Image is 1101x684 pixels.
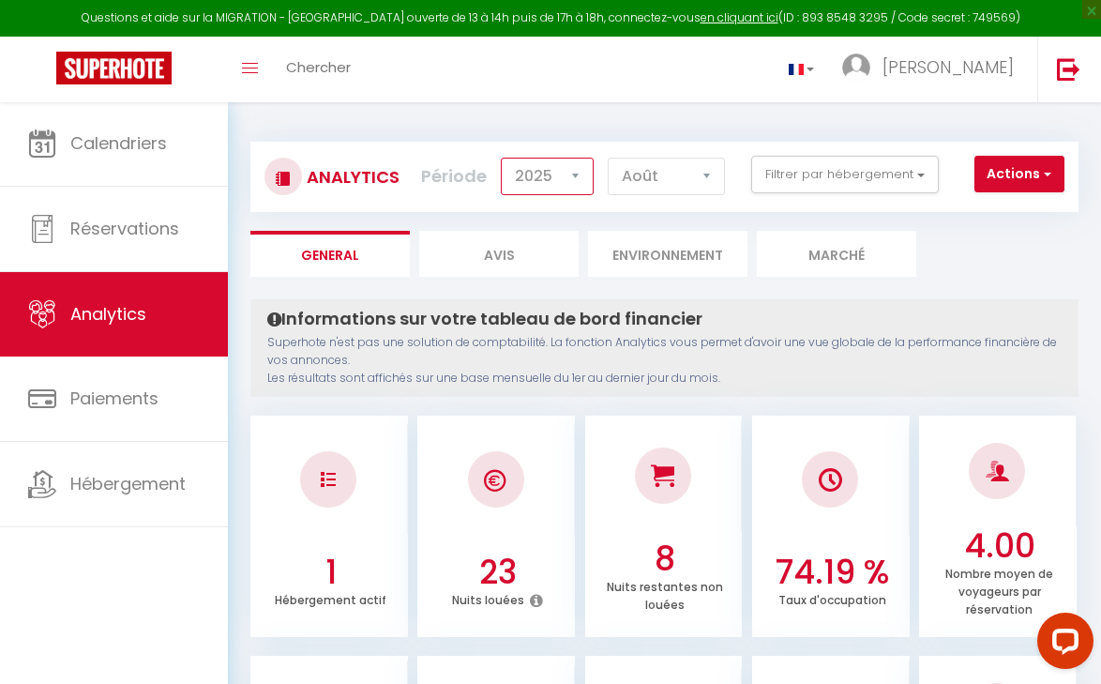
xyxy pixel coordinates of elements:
[258,553,402,592] h3: 1
[757,231,916,277] li: Marché
[828,37,1037,102] a: ... [PERSON_NAME]
[70,387,158,410] span: Paiements
[321,472,336,487] img: NO IMAGE
[1057,57,1080,81] img: logout
[927,526,1071,566] h3: 4.00
[426,553,570,592] h3: 23
[842,53,870,82] img: ...
[267,309,1062,329] h4: Informations sur votre tableau de bord financier
[250,231,410,277] li: General
[607,575,723,613] p: Nuits restantes non louées
[419,231,579,277] li: Avis
[1022,605,1101,684] iframe: LiveChat chat widget
[286,57,351,77] span: Chercher
[70,131,167,155] span: Calendriers
[778,588,886,608] p: Taux d'occupation
[70,302,146,326] span: Analytics
[70,472,186,495] span: Hébergement
[588,231,747,277] li: Environnement
[974,156,1064,193] button: Actions
[267,334,1062,388] p: Superhote n'est pas une solution de comptabilité. La fonction Analytics vous permet d'avoir une v...
[760,553,904,592] h3: 74.19 %
[70,217,179,240] span: Réservations
[275,588,386,608] p: Hébergement actif
[421,156,487,197] label: Période
[272,37,365,102] a: Chercher
[452,588,524,608] p: Nuits louées
[751,156,939,193] button: Filtrer par hébergement
[701,9,778,25] a: en cliquant ici
[882,55,1014,79] span: [PERSON_NAME]
[56,52,172,84] img: Super Booking
[945,562,1053,617] p: Nombre moyen de voyageurs par réservation
[302,156,400,198] h3: Analytics
[593,540,737,579] h3: 8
